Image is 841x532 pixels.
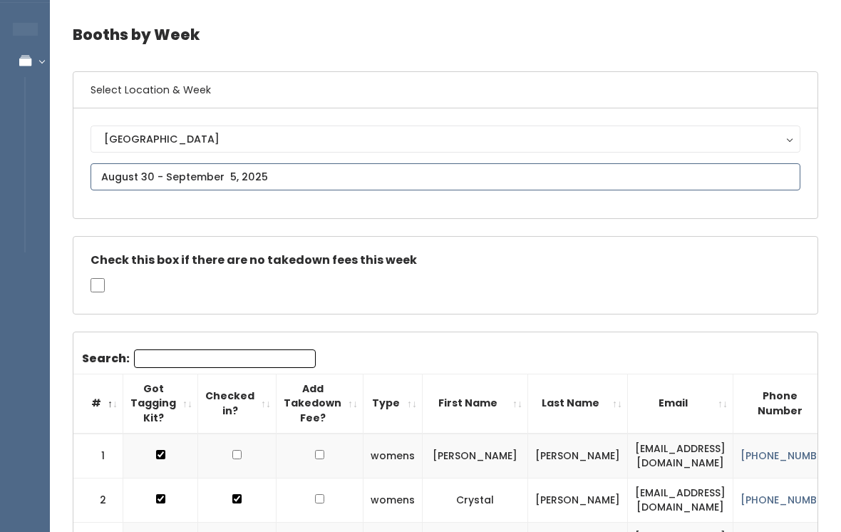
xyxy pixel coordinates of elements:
a: [PHONE_NUMBER] [741,493,833,507]
th: Phone Number: activate to sort column ascending [733,374,841,433]
td: 2 [73,478,123,522]
td: 1 [73,434,123,479]
th: Last Name: activate to sort column ascending [528,374,628,433]
td: [EMAIL_ADDRESS][DOMAIN_NAME] [628,434,733,479]
th: Type: activate to sort column ascending [363,374,423,433]
th: First Name: activate to sort column ascending [423,374,528,433]
td: [EMAIL_ADDRESS][DOMAIN_NAME] [628,478,733,522]
h4: Booths by Week [73,15,818,54]
td: [PERSON_NAME] [423,434,528,479]
div: [GEOGRAPHIC_DATA] [104,131,787,147]
td: womens [363,434,423,479]
th: #: activate to sort column descending [73,374,123,433]
td: womens [363,478,423,522]
h6: Select Location & Week [73,72,817,108]
td: [PERSON_NAME] [528,434,628,479]
td: [PERSON_NAME] [528,478,628,522]
th: Checked in?: activate to sort column ascending [198,374,277,433]
a: [PHONE_NUMBER] [741,449,833,463]
th: Got Tagging Kit?: activate to sort column ascending [123,374,198,433]
label: Search: [82,349,316,368]
td: Crystal [423,478,528,522]
th: Add Takedown Fee?: activate to sort column ascending [277,374,363,433]
input: Search: [134,349,316,368]
input: August 30 - September 5, 2025 [91,163,800,190]
h5: Check this box if there are no takedown fees this week [91,254,800,267]
th: Email: activate to sort column ascending [628,374,733,433]
button: [GEOGRAPHIC_DATA] [91,126,800,153]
